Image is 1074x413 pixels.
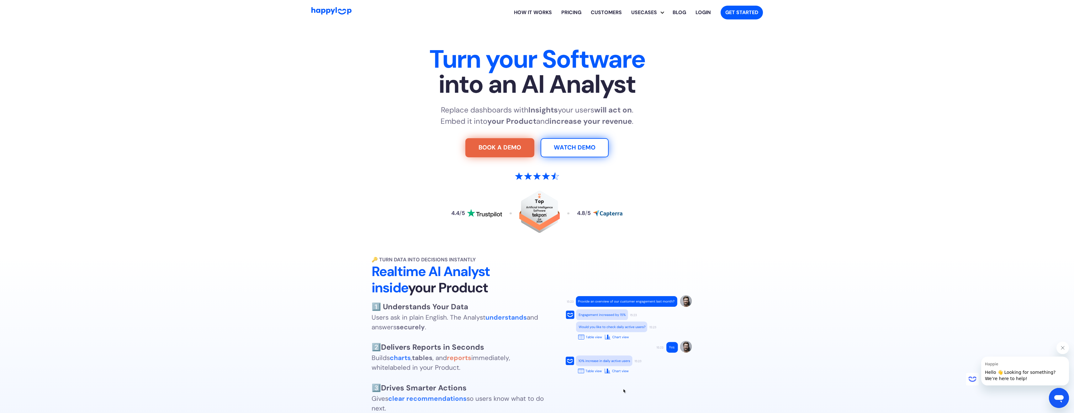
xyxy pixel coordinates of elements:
a: Get started with HappyLoop [721,6,763,19]
iframe: no content [966,373,979,385]
span: Users ask in plain English. The Analyst and answers . [372,313,538,331]
p: Replace dashboards with your users . Embed it into and . [441,104,633,127]
strong: clear recommendations [388,394,467,403]
span: / [585,210,587,217]
a: Go to Home Page [311,7,352,18]
span: into an AI Analyst [341,72,733,97]
strong: increase your revenue [549,116,632,126]
a: Learn how HappyLoop works [586,3,627,23]
div: Explore HappyLoop use cases [627,3,668,23]
strong: 1️⃣ Understands Your Data [372,302,468,311]
strong: tables [412,353,432,362]
a: Watch Demo [541,138,609,158]
strong: charts [390,353,411,362]
strong: reports [447,353,471,362]
iframe: Message from Happie [981,357,1069,385]
a: View HappyLoop pricing plans [557,3,586,23]
strong: will act on [594,105,632,115]
strong: 🔑 Turn Data into Decisions Instantly [372,256,476,263]
iframe: Close message from Happie [1056,342,1069,354]
a: Read reviews about HappyLoop on Capterra [577,210,623,217]
h1: Turn your Software [341,47,733,97]
a: Log in to your HappyLoop account [691,3,716,23]
div: Usecases [631,3,668,23]
strong: Delivers Reports in Seconds [381,342,484,352]
strong: securely [396,323,425,331]
a: Try For Free [465,138,534,158]
a: Read reviews about HappyLoop on Trustpilot [451,209,502,218]
iframe: Button to launch messaging window [1049,388,1069,408]
span: 2️⃣ [372,342,484,352]
div: 4.8 5 [577,211,591,216]
strong: understands [485,313,527,322]
div: Happie says "Hello 👋 Looking for something? We’re here to help!". Open messaging window to contin... [966,342,1069,385]
span: / [459,210,462,217]
strong: Drives Smarter Actions [381,383,467,393]
strong: Insights [528,105,558,115]
div: 4.4 5 [451,211,465,216]
a: Learn how HappyLoop works [509,3,557,23]
a: Read reviews about HappyLoop on Tekpon [519,191,560,236]
span: your Product [408,279,488,296]
div: Usecases [627,9,662,16]
a: Visit the HappyLoop blog for insights [668,3,691,23]
h2: Realtime AI Analyst inside [372,264,547,296]
span: 3️⃣ [372,383,467,393]
strong: your Product [487,116,536,126]
img: HappyLoop Logo [311,7,352,14]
